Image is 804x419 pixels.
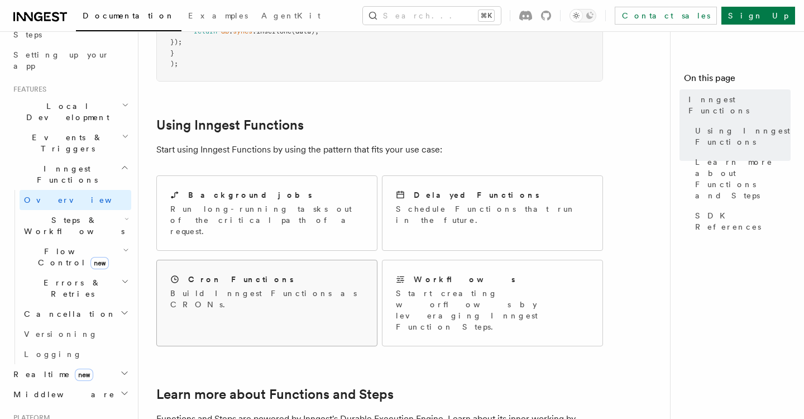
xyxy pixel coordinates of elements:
button: Flow Controlnew [20,241,131,273]
span: Events & Triggers [9,132,122,154]
a: Examples [181,3,255,30]
a: Contact sales [615,7,717,25]
button: Search...⌘K [363,7,501,25]
h2: Workflows [414,274,515,285]
span: Versioning [24,330,98,339]
a: Overview [20,190,131,210]
a: Versioning [20,324,131,344]
span: ); [170,60,178,68]
a: Documentation [76,3,181,31]
span: Overview [24,196,139,204]
span: .insertOne [252,27,291,35]
a: SDK References [691,206,791,237]
p: Start using Inngest Functions by using the pattern that fits your use case: [156,142,603,158]
a: Inngest Functions [684,89,791,121]
a: Delayed FunctionsSchedule Functions that run in the future. [382,175,603,251]
span: Examples [188,11,248,20]
span: Logging [24,350,82,359]
a: Background jobsRun long-running tasks out of the critical path of a request. [156,175,377,251]
span: AgentKit [261,11,320,20]
button: Cancellation [20,304,131,324]
span: Learn more about Functions and Steps [695,156,791,201]
button: Realtimenew [9,364,131,384]
span: Cancellation [20,308,116,320]
span: Documentation [83,11,175,20]
button: Middleware [9,384,131,404]
a: Setting up your app [9,45,131,76]
a: Using Inngest Functions [156,117,304,133]
span: }); [170,38,182,46]
span: Using Inngest Functions [695,125,791,147]
a: Learn more about Functions and Steps [156,387,394,402]
span: new [90,257,109,269]
span: Features [9,85,46,94]
p: Schedule Functions that run in the future. [396,203,589,226]
button: Errors & Retries [20,273,131,304]
a: Cron FunctionsBuild Inngest Functions as CRONs. [156,260,377,346]
span: . [229,27,233,35]
div: Inngest Functions [9,190,131,364]
button: Inngest Functions [9,159,131,190]
a: Logging [20,344,131,364]
span: Flow Control [20,246,123,268]
button: Events & Triggers [9,127,131,159]
span: Middleware [9,389,115,400]
span: } [170,49,174,57]
a: Sign Up [721,7,795,25]
span: Inngest Functions [688,94,791,116]
p: Start creating worflows by leveraging Inngest Function Steps. [396,288,589,332]
a: Learn more about Functions and Steps [691,152,791,206]
span: Inngest Functions [9,163,121,185]
a: Using Inngest Functions [691,121,791,152]
span: Errors & Retries [20,277,121,299]
span: syncs [233,27,252,35]
p: Build Inngest Functions as CRONs. [170,288,363,310]
a: WorkflowsStart creating worflows by leveraging Inngest Function Steps. [382,260,603,346]
span: Setting up your app [13,50,109,70]
span: new [75,369,93,381]
span: (data); [291,27,319,35]
span: return [194,27,217,35]
span: Local Development [9,101,122,123]
kbd: ⌘K [478,10,494,21]
button: Toggle dark mode [569,9,596,22]
h2: Cron Functions [188,274,294,285]
h2: Background jobs [188,189,312,201]
span: SDK References [695,210,791,232]
h2: Delayed Functions [414,189,539,201]
h4: On this page [684,72,791,89]
button: Steps & Workflows [20,210,131,241]
span: Realtime [9,369,93,380]
span: Steps & Workflows [20,215,125,237]
span: db [221,27,229,35]
p: Run long-running tasks out of the critical path of a request. [170,203,363,237]
a: AgentKit [255,3,327,30]
button: Local Development [9,96,131,127]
